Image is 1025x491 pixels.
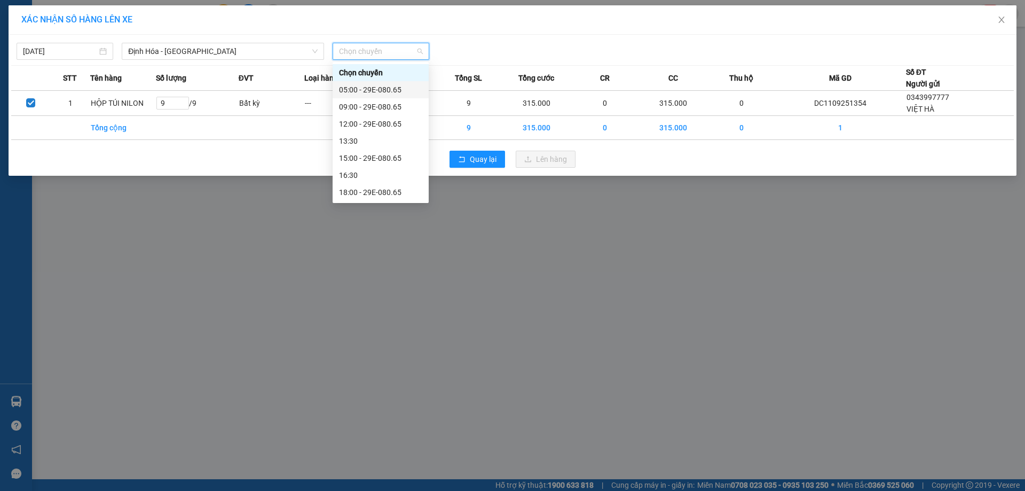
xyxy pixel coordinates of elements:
td: 315.000 [501,116,572,140]
td: 1 [775,116,906,140]
span: Chọn chuyến [339,43,423,59]
span: Mã GD [829,72,851,84]
button: uploadLên hàng [516,151,575,168]
span: Tên hàng [90,72,122,84]
span: Quay lại [470,153,496,165]
span: Tổng cước [518,72,554,84]
td: 315.000 [638,91,709,116]
td: 0 [572,116,638,140]
span: STT [63,72,77,84]
div: 18:00 - 29E-080.65 [339,186,422,198]
td: 0 [709,116,775,140]
div: Chọn chuyến [339,67,422,79]
div: 15:00 - 29E-080.65 [339,152,422,164]
td: DC1109251354 [775,91,906,116]
td: 315.000 [638,116,709,140]
span: CR [600,72,610,84]
td: Bất kỳ [239,91,304,116]
div: Chọn chuyến [333,64,429,81]
div: 09:00 - 29E-080.65 [339,101,422,113]
td: 0 [709,91,775,116]
span: Tổng SL [455,72,482,84]
td: HỘP TÚI NILON [90,91,156,116]
td: 9 [436,116,501,140]
span: Loại hàng [304,72,338,84]
span: CC [668,72,678,84]
input: 13/09/2025 [23,45,97,57]
td: Tổng cộng [90,116,156,140]
div: Số ĐT Người gửi [906,66,940,90]
button: rollbackQuay lại [450,151,505,168]
span: down [312,48,318,54]
span: Số lượng [156,72,186,84]
td: 9 [436,91,501,116]
div: 12:00 - 29E-080.65 [339,118,422,130]
div: 16:30 [339,169,422,181]
span: Thu hộ [729,72,753,84]
td: / 9 [156,91,239,116]
button: Close [987,5,1016,35]
img: logo.jpg [13,13,93,67]
li: 271 - [PERSON_NAME] - [GEOGRAPHIC_DATA] - [GEOGRAPHIC_DATA] [100,26,446,40]
span: rollback [458,155,466,164]
td: --- [304,91,370,116]
span: 0343997777 [906,93,949,102]
b: GỬI : VP [GEOGRAPHIC_DATA] [13,73,159,108]
td: 315.000 [501,91,572,116]
span: XÁC NHẬN SỐ HÀNG LÊN XE [21,14,132,25]
span: Định Hóa - Thái Nguyên [128,43,318,59]
span: close [997,15,1006,24]
span: VIỆT HÀ [906,105,934,113]
td: 1 [51,91,90,116]
td: 0 [572,91,638,116]
div: 05:00 - 29E-080.65 [339,84,422,96]
span: ĐVT [239,72,254,84]
div: 13:30 [339,135,422,147]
